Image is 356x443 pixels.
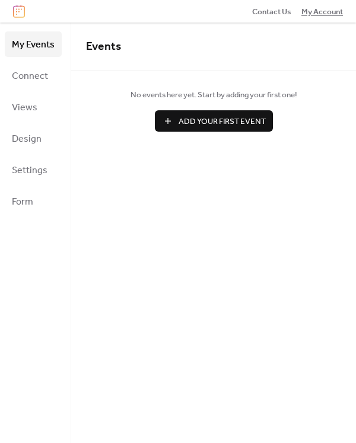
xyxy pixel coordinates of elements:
[155,110,273,132] button: Add Your First Event
[301,5,343,17] a: My Account
[12,161,47,180] span: Settings
[86,110,341,132] a: Add Your First Event
[252,5,291,17] a: Contact Us
[12,193,33,211] span: Form
[252,6,291,18] span: Contact Us
[13,5,25,18] img: logo
[5,126,62,151] a: Design
[5,31,62,57] a: My Events
[301,6,343,18] span: My Account
[12,98,37,117] span: Views
[179,116,266,128] span: Add Your First Event
[86,89,341,101] span: No events here yet. Start by adding your first one!
[12,36,55,54] span: My Events
[12,130,42,148] span: Design
[5,63,62,88] a: Connect
[5,189,62,214] a: Form
[12,67,48,85] span: Connect
[86,36,121,58] span: Events
[5,94,62,120] a: Views
[5,157,62,183] a: Settings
